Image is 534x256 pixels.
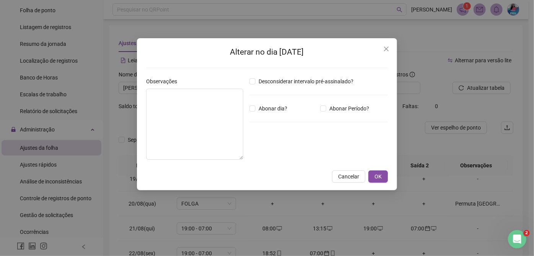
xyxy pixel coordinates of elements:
[380,43,392,55] button: Close
[332,170,365,183] button: Cancelar
[508,230,526,248] iframe: Intercom live chat
[374,172,382,181] span: OK
[338,172,359,181] span: Cancelar
[326,104,372,113] span: Abonar Período?
[256,77,357,86] span: Desconsiderar intervalo pré-assinalado?
[146,46,388,58] h2: Alterar no dia [DATE]
[256,104,290,113] span: Abonar dia?
[383,46,389,52] span: close
[524,230,530,236] span: 2
[146,77,182,86] label: Observações
[368,170,388,183] button: OK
